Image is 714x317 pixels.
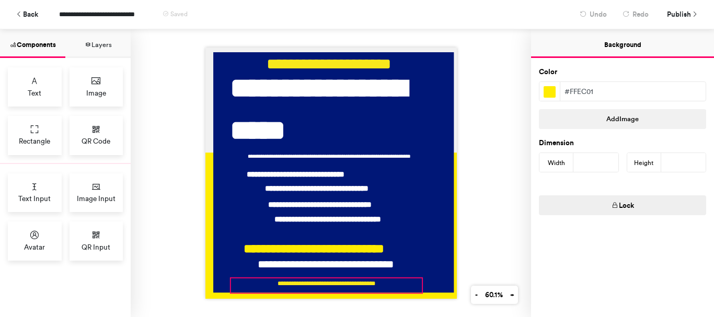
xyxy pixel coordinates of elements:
button: Publish [659,5,704,24]
span: Text [28,88,41,98]
button: + [506,286,518,304]
div: Height [627,153,661,173]
span: Text Input [18,193,51,204]
button: 60.1% [481,286,506,304]
span: Saved [170,10,188,18]
iframe: Drift Widget Chat Controller [662,265,701,304]
label: Dimension [539,138,574,148]
span: Rectangle [19,136,50,146]
span: Image Input [77,193,116,204]
div: Width [539,153,573,173]
button: Lock [539,195,706,215]
span: Image [86,88,106,98]
button: AddImage [539,109,706,129]
span: Publish [667,5,691,24]
button: - [471,286,481,304]
div: #ffec01 [560,82,706,101]
button: Background [531,29,714,58]
span: Avatar [24,242,45,252]
span: QR Code [82,136,110,146]
span: QR Input [82,242,110,252]
button: Layers [65,29,131,58]
label: Color [539,67,557,77]
button: Back [10,5,43,24]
